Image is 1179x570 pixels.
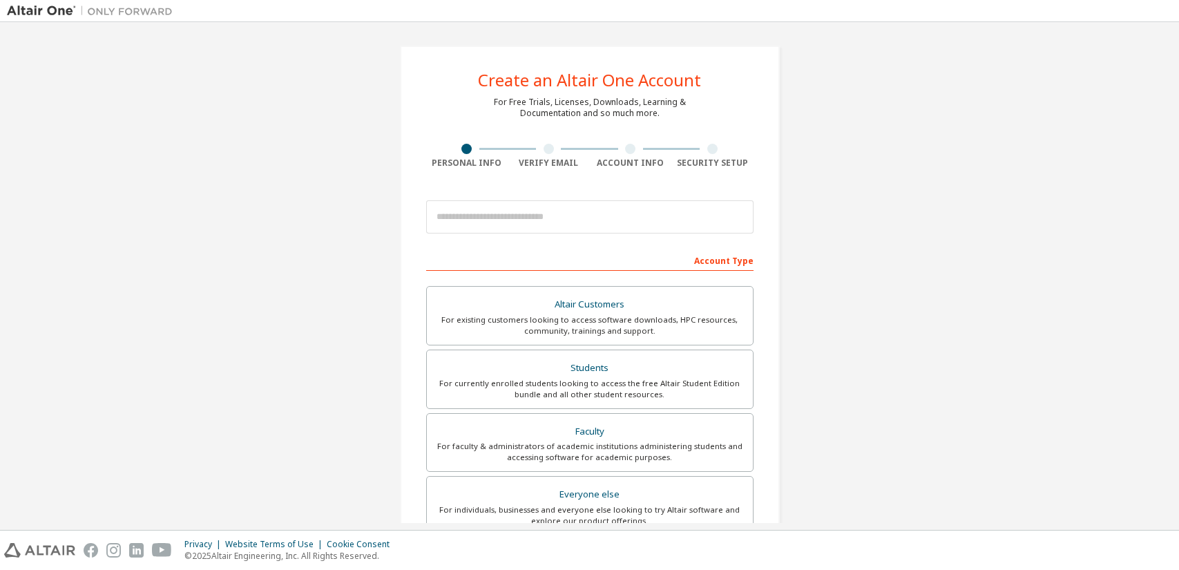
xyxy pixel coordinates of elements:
img: altair_logo.svg [4,543,75,558]
div: For faculty & administrators of academic institutions administering students and accessing softwa... [435,441,745,463]
img: facebook.svg [84,543,98,558]
div: Personal Info [426,158,508,169]
div: Account Type [426,249,754,271]
div: For Free Trials, Licenses, Downloads, Learning & Documentation and so much more. [494,97,686,119]
div: Verify Email [508,158,590,169]
img: instagram.svg [106,543,121,558]
div: For individuals, businesses and everyone else looking to try Altair software and explore our prod... [435,504,745,526]
div: Cookie Consent [327,539,398,550]
img: linkedin.svg [129,543,144,558]
div: Everyone else [435,485,745,504]
div: Account Info [590,158,672,169]
div: Faculty [435,422,745,441]
div: For existing customers looking to access software downloads, HPC resources, community, trainings ... [435,314,745,336]
img: youtube.svg [152,543,172,558]
img: Altair One [7,4,180,18]
div: Altair Customers [435,295,745,314]
div: Create an Altair One Account [478,72,701,88]
div: Security Setup [671,158,754,169]
div: For currently enrolled students looking to access the free Altair Student Edition bundle and all ... [435,378,745,400]
p: © 2025 Altair Engineering, Inc. All Rights Reserved. [184,550,398,562]
div: Website Terms of Use [225,539,327,550]
div: Privacy [184,539,225,550]
div: Students [435,359,745,378]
